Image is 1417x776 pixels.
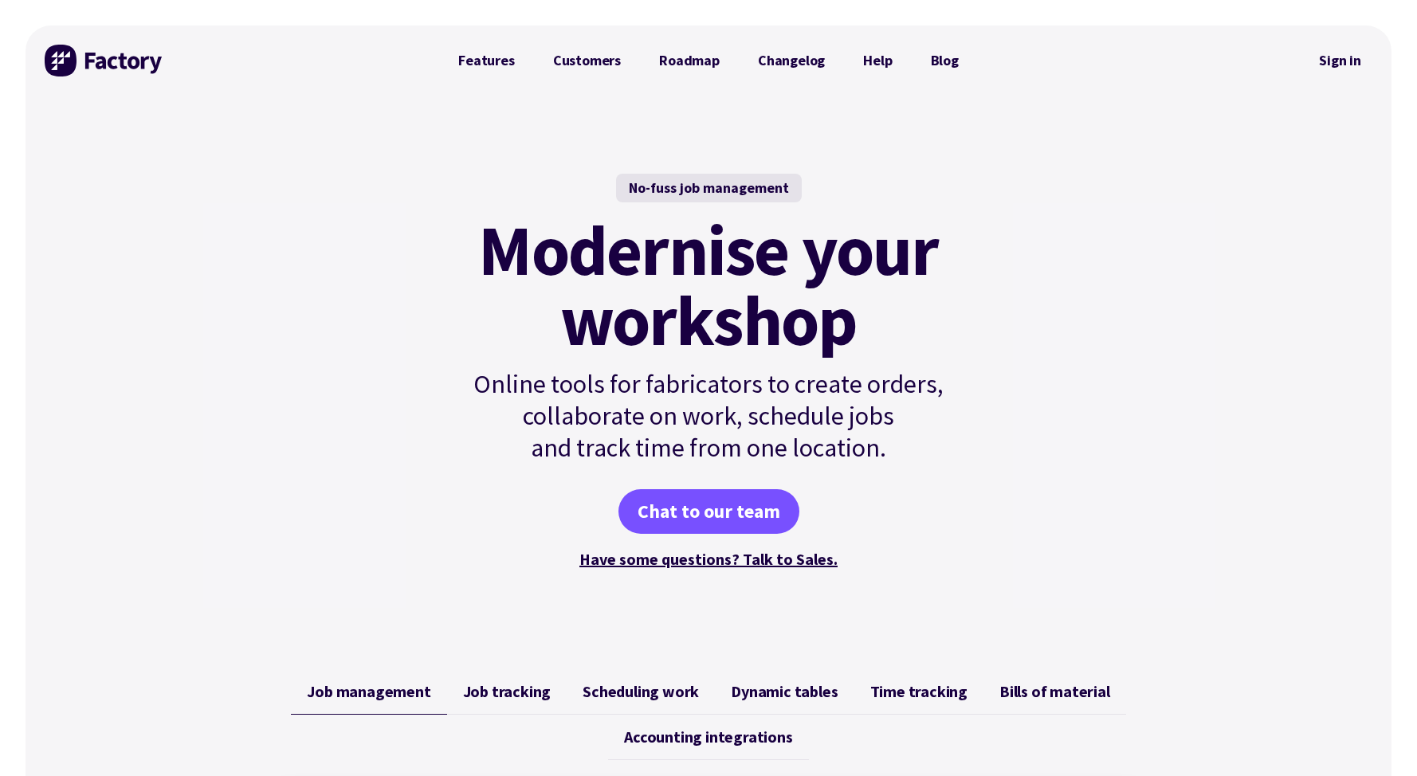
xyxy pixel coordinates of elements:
[439,368,978,464] p: Online tools for fabricators to create orders, collaborate on work, schedule jobs and track time ...
[912,45,978,76] a: Blog
[616,174,802,202] div: No-fuss job management
[1337,700,1417,776] iframe: Chat Widget
[534,45,640,76] a: Customers
[731,682,838,701] span: Dynamic tables
[624,727,792,747] span: Accounting integrations
[1308,42,1372,79] nav: Secondary Navigation
[45,45,164,76] img: Factory
[870,682,968,701] span: Time tracking
[640,45,739,76] a: Roadmap
[439,45,978,76] nav: Primary Navigation
[1308,42,1372,79] a: Sign in
[579,549,838,569] a: Have some questions? Talk to Sales.
[844,45,911,76] a: Help
[307,682,430,701] span: Job management
[583,682,699,701] span: Scheduling work
[478,215,938,355] mark: Modernise your workshop
[618,489,799,534] a: Chat to our team
[463,682,551,701] span: Job tracking
[999,682,1110,701] span: Bills of material
[739,45,844,76] a: Changelog
[439,45,534,76] a: Features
